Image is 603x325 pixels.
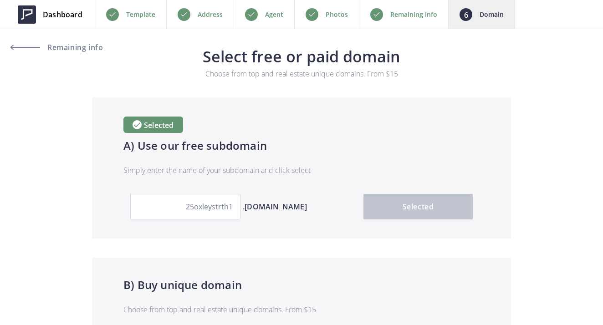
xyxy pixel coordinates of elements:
[480,9,504,20] p: Domain
[198,9,223,20] p: Address
[390,9,437,20] p: Remaining info
[123,277,480,293] h4: B) Buy unique domain
[142,121,174,129] span: Selected
[7,48,596,65] h3: Select free or paid domain
[123,304,480,315] p: Choose from top and real estate unique domains. From $15
[11,1,89,28] a: Dashboard
[11,36,93,58] a: Remaining info
[123,137,480,154] h4: A) Use our free subdomain
[123,165,480,176] p: Simply enter the name of your subdomain and click select
[45,44,103,51] span: Remaining info
[43,9,82,20] span: Dashboard
[126,9,155,20] p: Template
[150,68,454,79] p: Choose from top and real estate unique domains. From $15
[265,9,283,20] p: Agent
[326,9,348,20] p: Photos
[363,194,473,219] button: Selected
[243,201,307,212] span: .[DOMAIN_NAME]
